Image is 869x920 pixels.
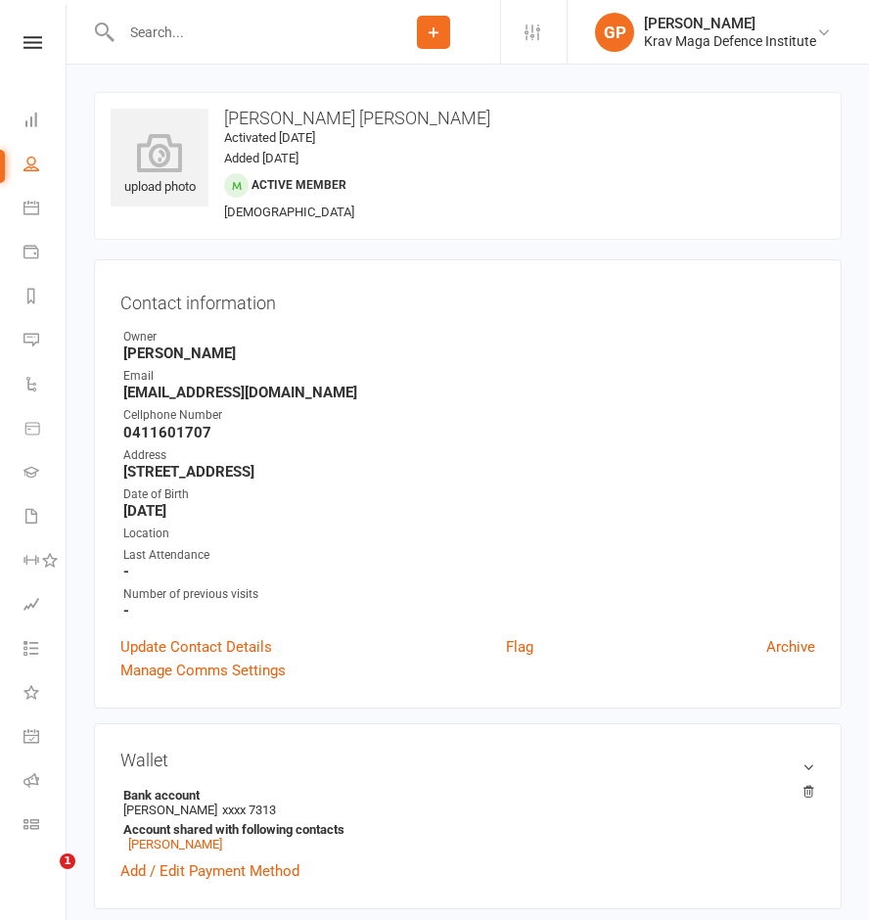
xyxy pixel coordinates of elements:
a: Payments [23,232,68,276]
a: People [23,144,68,188]
span: [DEMOGRAPHIC_DATA] [224,205,354,219]
div: [PERSON_NAME] [644,15,816,32]
h3: Wallet [120,750,815,770]
a: What's New [23,672,68,716]
time: Added [DATE] [224,151,298,165]
a: Assessments [23,584,68,628]
div: upload photo [111,133,208,198]
div: Number of previous visits [123,585,815,604]
div: Address [123,446,815,465]
time: Activated [DATE] [224,130,315,145]
a: Archive [766,635,815,659]
a: Update Contact Details [120,635,272,659]
div: GP [595,13,634,52]
h3: Contact information [120,286,815,313]
a: Calendar [23,188,68,232]
li: [PERSON_NAME] [120,785,815,854]
iframe: Intercom live chat [20,853,67,900]
div: Owner [123,328,815,346]
input: Search... [115,19,367,46]
strong: Bank account [123,788,805,803]
strong: [STREET_ADDRESS] [123,463,815,481]
strong: [EMAIL_ADDRESS][DOMAIN_NAME] [123,384,815,401]
span: Active member [252,178,346,192]
a: Product Sales [23,408,68,452]
strong: 0411601707 [123,424,815,441]
strong: [DATE] [123,502,815,520]
a: Dashboard [23,100,68,144]
div: Email [123,367,815,386]
div: Cellphone Number [123,406,815,425]
a: Manage Comms Settings [120,659,286,682]
div: Last Attendance [123,546,815,565]
strong: Account shared with following contacts [123,822,805,837]
strong: - [123,563,815,580]
strong: - [123,602,815,620]
a: Add / Edit Payment Method [120,859,299,883]
span: 1 [60,853,75,869]
a: Flag [506,635,533,659]
span: xxxx 7313 [222,803,276,817]
div: Location [123,525,815,543]
strong: [PERSON_NAME] [123,345,815,362]
a: Roll call kiosk mode [23,760,68,805]
div: Krav Maga Defence Institute [644,32,816,50]
a: Reports [23,276,68,320]
a: Class kiosk mode [23,805,68,849]
div: Date of Birth [123,485,815,504]
a: [PERSON_NAME] [128,837,222,851]
h3: [PERSON_NAME] [PERSON_NAME] [111,109,825,128]
a: General attendance kiosk mode [23,716,68,760]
